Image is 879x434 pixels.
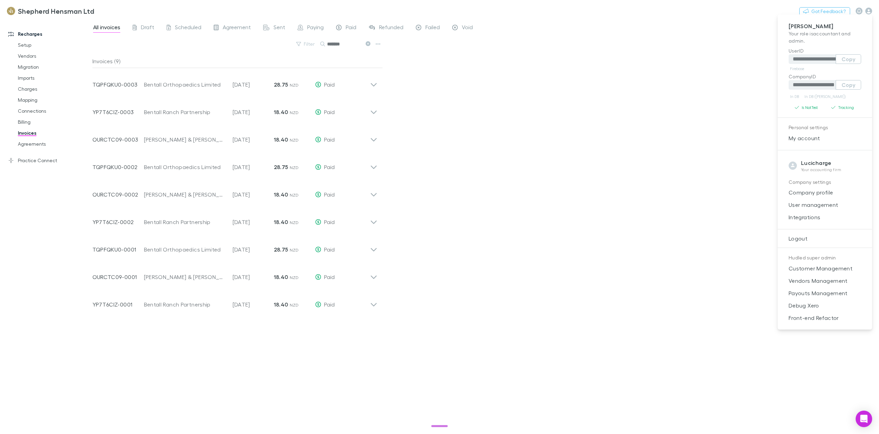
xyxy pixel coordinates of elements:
[836,54,861,64] button: Copy
[789,103,825,112] button: Is NotTest
[789,47,861,54] p: UserID
[825,103,861,112] button: Tracking
[783,289,867,297] span: Payouts Management
[856,411,872,427] div: Open Intercom Messenger
[783,277,867,285] span: Vendors Management
[783,264,867,272] span: Customer Management
[836,80,861,90] button: Copy
[789,178,861,187] p: Company settings
[801,159,832,166] strong: Lucicharge
[789,254,861,262] p: Hudled super admin
[783,234,867,243] span: Logout
[783,134,867,142] span: My account
[783,201,867,209] span: User management
[789,30,861,44] p: Your role is accountant and admin .
[783,188,867,197] span: Company profile
[789,92,800,101] a: In DB
[789,23,861,30] p: [PERSON_NAME]
[783,213,867,221] span: Integrations
[783,301,867,310] span: Debug Xero
[803,92,847,101] a: In DB ([PERSON_NAME])
[789,65,805,73] a: Firebase
[801,167,842,173] p: Your accounting firm
[789,123,861,132] p: Personal settings
[789,73,861,80] p: CompanyID
[783,314,867,322] span: Front-end Refactor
